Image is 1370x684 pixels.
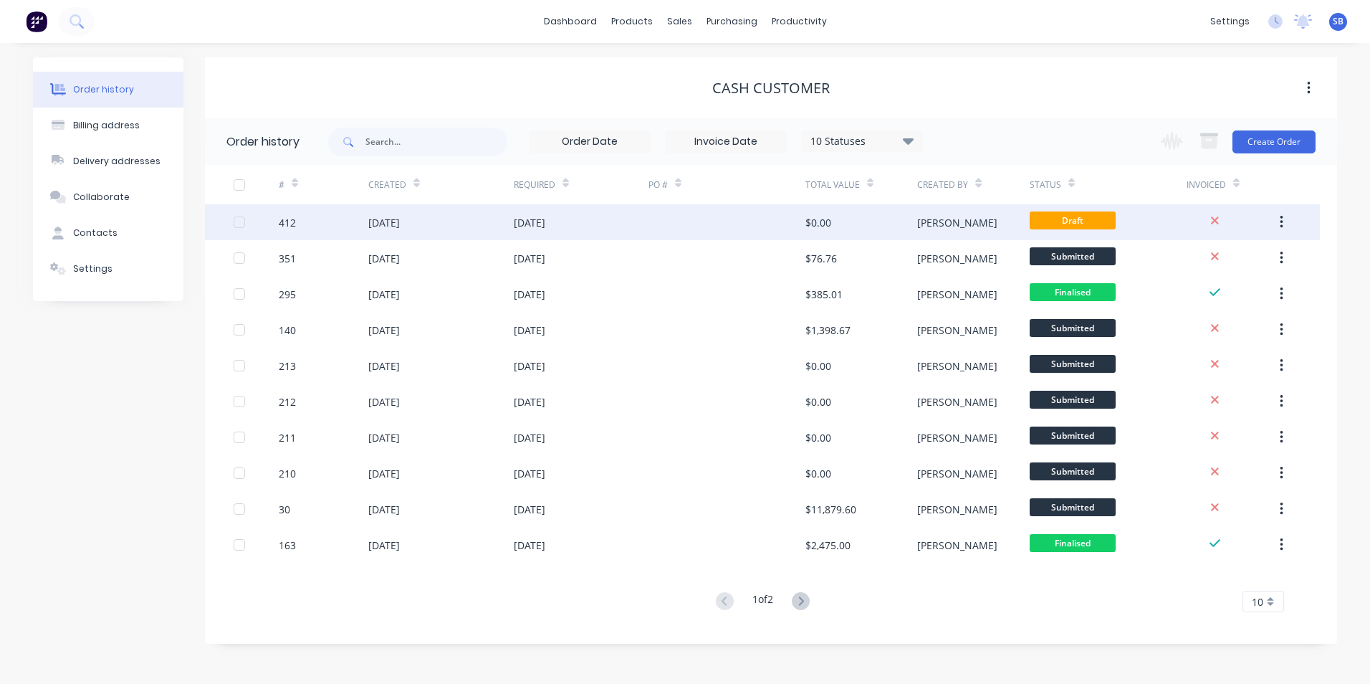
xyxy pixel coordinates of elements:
div: [DATE] [514,394,545,409]
div: [PERSON_NAME] [917,394,997,409]
span: Draft [1030,212,1116,229]
div: # [279,179,284,191]
input: Order Date [530,131,650,153]
div: [DATE] [368,323,400,338]
div: 30 [279,502,290,517]
div: Order history [73,83,134,96]
div: Order history [226,133,300,151]
span: SB [1333,15,1343,28]
input: Invoice Date [666,131,786,153]
div: Delivery addresses [73,155,161,168]
span: Submitted [1030,462,1116,480]
div: [DATE] [368,394,400,409]
div: $0.00 [805,215,831,230]
span: Submitted [1030,319,1116,337]
div: 210 [279,466,296,481]
div: Cash Customer [712,80,830,97]
span: Submitted [1030,355,1116,373]
div: Total Value [805,179,860,191]
div: [DATE] [368,430,400,445]
div: [DATE] [368,251,400,266]
div: [DATE] [514,323,545,338]
button: Collaborate [33,179,183,215]
span: Finalised [1030,283,1116,301]
span: 10 [1252,594,1263,609]
div: [DATE] [368,538,400,553]
div: [DATE] [514,538,545,553]
div: [PERSON_NAME] [917,251,997,266]
span: Submitted [1030,391,1116,409]
div: [DATE] [368,215,400,230]
div: Settings [73,262,112,275]
div: 10 Statuses [802,133,922,149]
div: [PERSON_NAME] [917,466,997,481]
div: [PERSON_NAME] [917,358,997,374]
div: Required [514,179,555,191]
div: sales [660,11,699,32]
button: Contacts [33,215,183,251]
div: $0.00 [805,466,831,481]
div: Status [1030,165,1187,204]
div: $0.00 [805,394,831,409]
div: [DATE] [514,215,545,230]
div: PO # [648,179,668,191]
div: Invoiced [1187,179,1226,191]
div: $76.76 [805,251,837,266]
div: products [604,11,660,32]
span: Finalised [1030,534,1116,552]
div: 140 [279,323,296,338]
div: $0.00 [805,358,831,374]
div: [DATE] [514,502,545,517]
div: [PERSON_NAME] [917,287,997,302]
div: settings [1203,11,1257,32]
div: Contacts [73,227,118,239]
div: Created [368,165,514,204]
div: 163 [279,538,296,553]
button: Billing address [33,108,183,143]
div: [DATE] [368,502,400,517]
div: Collaborate [73,191,130,204]
div: [PERSON_NAME] [917,215,997,230]
div: [DATE] [368,466,400,481]
div: 412 [279,215,296,230]
div: 213 [279,358,296,374]
div: productivity [765,11,834,32]
div: [PERSON_NAME] [917,430,997,445]
div: [DATE] [514,358,545,374]
div: 212 [279,394,296,409]
div: [DATE] [514,430,545,445]
div: 211 [279,430,296,445]
div: # [279,165,368,204]
div: [DATE] [514,466,545,481]
div: $385.01 [805,287,843,302]
div: Total Value [805,165,917,204]
div: Invoiced [1187,165,1276,204]
a: dashboard [537,11,604,32]
div: Created [368,179,406,191]
div: Billing address [73,119,140,132]
div: Required [514,165,648,204]
div: [DATE] [514,251,545,266]
div: $2,475.00 [805,538,851,553]
button: Order history [33,72,183,108]
div: purchasing [699,11,765,32]
div: [DATE] [368,287,400,302]
div: [DATE] [514,287,545,302]
div: PO # [648,165,805,204]
button: Delivery addresses [33,143,183,179]
div: Created By [917,165,1029,204]
div: [PERSON_NAME] [917,538,997,553]
div: [PERSON_NAME] [917,502,997,517]
button: Settings [33,251,183,287]
input: Search... [365,128,507,156]
div: $0.00 [805,430,831,445]
img: Factory [26,11,47,32]
div: $11,879.60 [805,502,856,517]
span: Submitted [1030,498,1116,516]
div: Created By [917,179,968,191]
div: 1 of 2 [752,592,773,612]
div: $1,398.67 [805,323,851,338]
div: 295 [279,287,296,302]
div: [PERSON_NAME] [917,323,997,338]
span: Submitted [1030,427,1116,445]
